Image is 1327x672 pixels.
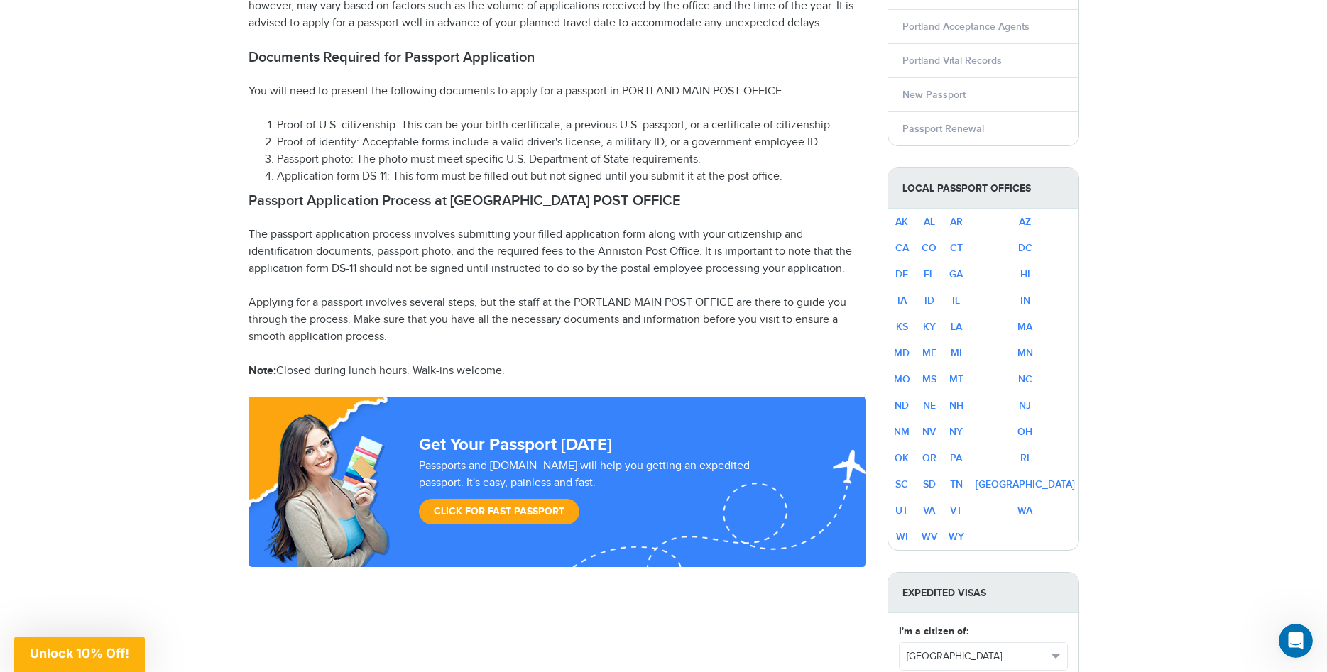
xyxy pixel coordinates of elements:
a: NH [949,400,963,412]
h2: Documents Required for Passport Application [249,49,866,66]
a: NE [923,400,936,412]
a: OK [895,452,909,464]
a: WI [896,531,908,543]
label: I'm a citizen of: [899,624,968,639]
a: CT [950,242,963,254]
li: Application form DS-11: This form must be filled out but not signed until you submit it at the po... [277,168,866,185]
p: The passport application process involves submitting your filled application form along with your... [249,226,866,277]
li: Passport photo: The photo must meet specific U.S. Department of State requirements. [277,151,866,168]
a: WY [949,531,964,543]
strong: Note: [249,364,276,378]
a: WV [922,531,937,543]
a: ME [922,347,936,359]
p: You will need to present the following documents to apply for a passport in PORTLAND MAIN POST OF... [249,83,866,100]
a: IN [1020,294,1030,307]
a: LA [951,321,962,333]
a: TN [950,478,963,490]
a: MA [1017,321,1032,333]
a: DC [1018,242,1032,254]
div: Unlock 10% Off! [14,637,145,672]
a: UT [895,505,908,517]
li: Proof of identity: Acceptable forms include a valid driver's license, a military ID, or a governm... [277,134,866,151]
a: Portland Acceptance Agents [902,21,1030,33]
a: New Passport [902,89,966,101]
a: KY [923,321,936,333]
a: AL [924,216,935,228]
a: Portland Vital Records [902,55,1002,67]
a: AK [895,216,908,228]
a: NV [922,426,936,438]
button: [GEOGRAPHIC_DATA] [900,643,1067,670]
a: Click for Fast Passport [419,499,579,524]
a: DE [895,268,908,280]
a: SD [923,478,936,490]
h2: Passport Application Process at [GEOGRAPHIC_DATA] POST OFFICE [249,192,866,209]
a: GA [949,268,963,280]
a: NC [1018,373,1032,385]
a: NY [949,426,963,438]
a: SC [895,478,908,490]
a: AR [950,216,963,228]
p: Applying for a passport involves several steps, but the staff at the PORTLAND MAIN POST OFFICE ar... [249,294,866,346]
a: PA [950,452,962,464]
a: RI [1020,452,1030,464]
li: Proof of U.S. citizenship: This can be your birth certificate, a previous U.S. passport, or a cer... [277,117,866,134]
a: NM [894,426,910,438]
a: FL [924,268,934,280]
a: ID [924,294,934,307]
a: CO [922,242,936,254]
span: [GEOGRAPHIC_DATA] [907,649,1047,663]
a: ND [895,400,909,412]
a: MN [1017,347,1033,359]
strong: Expedited Visas [888,573,1078,613]
a: IL [952,294,960,307]
a: MS [922,373,936,385]
a: MD [894,347,910,359]
a: CA [895,242,909,254]
a: Passport Renewal [902,123,984,135]
a: NJ [1019,400,1031,412]
a: KS [896,321,908,333]
p: Closed during lunch hours. Walk-ins welcome. [249,363,866,380]
a: VA [923,505,935,517]
iframe: Intercom live chat [1279,624,1313,658]
div: Passports and [DOMAIN_NAME] will help you getting an expedited passport. It's easy, painless and ... [413,458,801,531]
a: HI [1020,268,1030,280]
a: VT [950,505,962,517]
a: AZ [1019,216,1031,228]
strong: Local Passport Offices [888,168,1078,209]
strong: Get Your Passport [DATE] [419,434,612,455]
a: OR [922,452,936,464]
a: OH [1017,426,1032,438]
span: Unlock 10% Off! [30,646,129,661]
a: MO [894,373,910,385]
a: IA [897,294,907,307]
a: [GEOGRAPHIC_DATA] [976,478,1075,490]
a: MI [951,347,962,359]
a: WA [1017,505,1032,517]
a: MT [949,373,963,385]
